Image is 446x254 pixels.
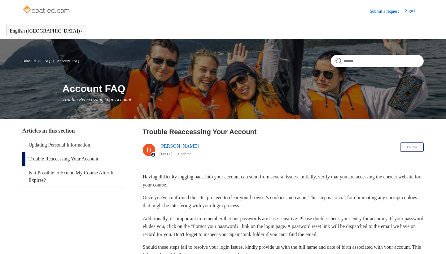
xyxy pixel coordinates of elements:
[22,4,72,16] img: Boat-Ed Help Center home page
[331,55,424,67] input: Search
[63,81,424,96] h1: Account FAQ
[10,28,84,34] button: English ([GEOGRAPHIC_DATA])
[143,215,424,239] p: Additionally, it's important to remember that our passwords are case-sensitive. Please double-che...
[160,143,199,149] a: [PERSON_NAME]
[370,8,405,15] a: Submit a request
[22,59,37,63] li: Boat-Ed
[57,59,79,63] a: Account FAQ
[143,173,424,189] p: Having difficulty logging back into your account can stem from several issues. Initially, verify ...
[143,194,424,209] p: Once you've confirmed the site, proceed to clear your browser's cookies and cache. This step is c...
[178,151,191,156] li: Updated
[51,59,79,63] li: Account FAQ
[37,59,51,63] li: FAQ
[22,138,123,152] a: Updating Personal Information
[63,97,131,102] span: Trouble Reaccessing Your Account
[143,127,424,137] h2: Trouble Reaccessing Your Account
[22,128,75,134] span: Articles in this section
[22,152,123,166] a: Trouble Reaccessing Your Account
[405,7,424,15] a: Sign in
[160,151,173,156] time: 03/01/2024, 15:55
[22,59,36,63] a: Boat-Ed
[400,142,424,152] button: Follow Article
[42,59,50,63] a: FAQ
[22,166,123,187] a: Is It Possible to Extend My Course After It Expires?
[425,233,441,249] div: Live chat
